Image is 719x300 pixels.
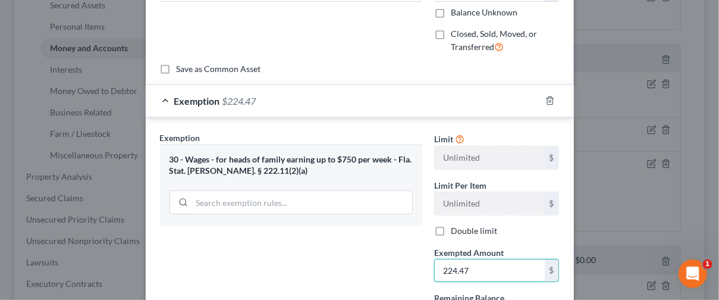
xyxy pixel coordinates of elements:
[435,146,545,169] input: --
[545,146,559,169] div: $
[222,95,256,107] span: $224.47
[174,95,220,107] span: Exemption
[434,134,453,144] span: Limit
[451,225,497,237] label: Double limit
[160,133,200,143] span: Exemption
[703,260,712,269] span: 1
[177,63,261,75] label: Save as Common Asset
[451,29,537,52] span: Closed, Sold, Moved, or Transferred
[434,248,504,258] span: Exempted Amount
[545,260,559,282] div: $
[434,179,486,192] label: Limit Per Item
[545,192,559,215] div: $
[679,260,707,288] iframe: Intercom live chat
[192,191,412,214] input: Search exemption rules...
[435,192,545,215] input: --
[435,260,545,282] input: 0.00
[451,7,517,18] label: Balance Unknown
[169,154,413,176] div: 30 - Wages - for heads of family earning up to $750 per week - Fla. Stat. [PERSON_NAME]. § 222.11...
